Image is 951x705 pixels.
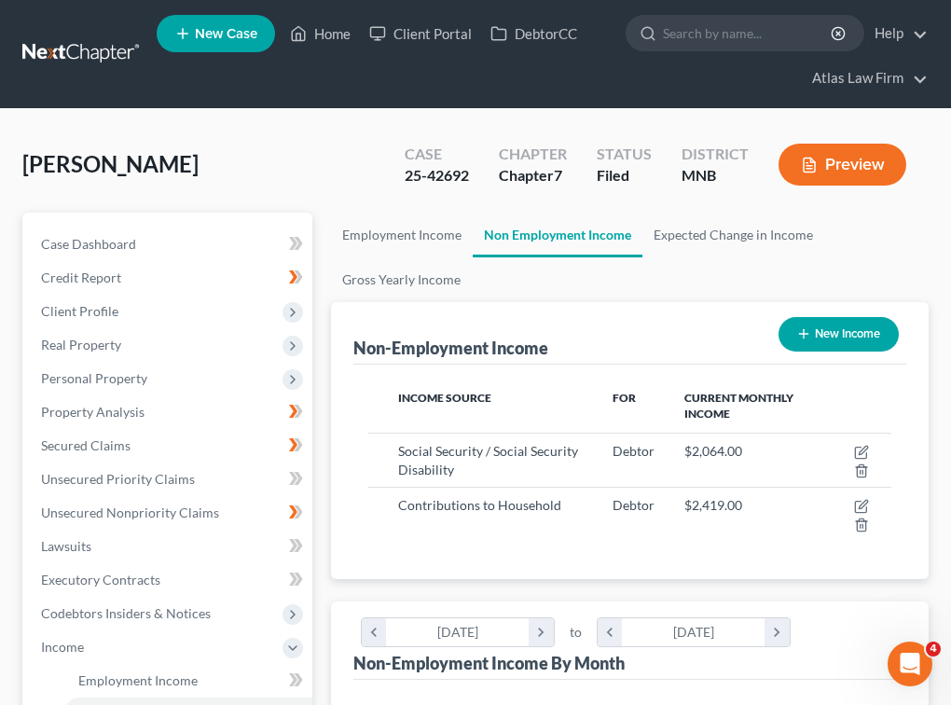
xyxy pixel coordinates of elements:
a: DebtorCC [481,17,586,50]
span: Real Property [41,337,121,352]
span: 4 [926,642,941,657]
i: chevron_right [529,618,554,646]
span: Income Source [398,391,491,405]
div: District [682,144,749,165]
div: Status [597,144,652,165]
i: chevron_left [598,618,623,646]
span: Personal Property [41,370,147,386]
input: Search by name... [663,16,834,50]
span: For [613,391,636,405]
span: Codebtors Insiders & Notices [41,605,211,621]
span: $2,064.00 [684,443,742,459]
span: to [570,623,582,642]
a: Help [865,17,928,50]
span: [PERSON_NAME] [22,150,199,177]
span: Income [41,639,84,655]
i: chevron_right [765,618,790,646]
a: Secured Claims [26,429,312,463]
i: chevron_left [362,618,387,646]
a: Atlas Law Firm [803,62,928,95]
button: Preview [779,144,906,186]
div: 25-42692 [405,165,469,187]
div: Chapter [499,144,567,165]
a: Unsecured Priority Claims [26,463,312,496]
a: Employment Income [63,664,312,698]
div: Case [405,144,469,165]
span: $2,419.00 [684,497,742,513]
span: Case Dashboard [41,236,136,252]
span: 7 [554,166,562,184]
span: Credit Report [41,270,121,285]
div: MNB [682,165,749,187]
span: Debtor [613,497,655,513]
a: Case Dashboard [26,228,312,261]
a: Unsecured Nonpriority Claims [26,496,312,530]
span: Secured Claims [41,437,131,453]
div: Filed [597,165,652,187]
div: Non-Employment Income [353,337,548,359]
a: Client Portal [360,17,481,50]
span: Social Security / Social Security Disability [398,443,578,477]
a: Employment Income [331,213,473,257]
div: [DATE] [622,618,765,646]
a: Lawsuits [26,530,312,563]
a: Executory Contracts [26,563,312,597]
span: Property Analysis [41,404,145,420]
a: Credit Report [26,261,312,295]
div: Chapter [499,165,567,187]
div: [DATE] [386,618,529,646]
span: Contributions to Household [398,497,561,513]
a: Home [281,17,360,50]
span: Employment Income [78,672,198,688]
button: New Income [779,317,899,352]
a: Non Employment Income [473,213,642,257]
a: Gross Yearly Income [331,257,472,302]
span: Debtor [613,443,655,459]
a: Expected Change in Income [642,213,824,257]
a: Property Analysis [26,395,312,429]
span: Unsecured Nonpriority Claims [41,505,219,520]
span: Lawsuits [41,538,91,554]
div: Non-Employment Income By Month [353,652,625,674]
span: Unsecured Priority Claims [41,471,195,487]
span: New Case [195,27,257,41]
span: Client Profile [41,303,118,319]
span: Executory Contracts [41,572,160,587]
span: Current Monthly Income [684,391,793,421]
iframe: Intercom live chat [888,642,932,686]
